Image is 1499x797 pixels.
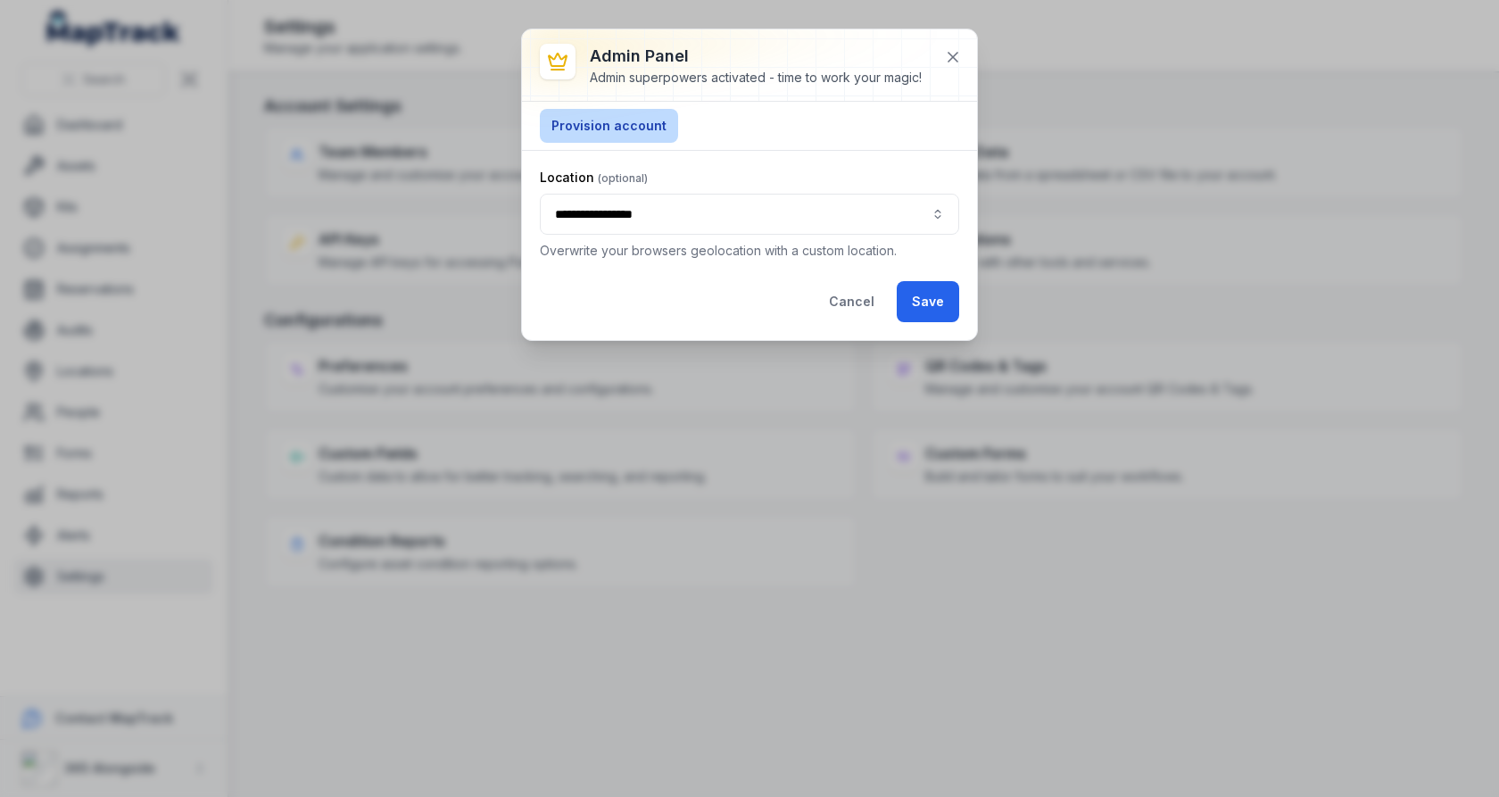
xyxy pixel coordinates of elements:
label: Location [540,169,648,187]
button: Save [897,281,959,322]
h3: Admin Panel [590,44,922,69]
div: Admin superpowers activated - time to work your magic! [590,69,922,87]
button: Cancel [814,281,890,322]
button: Provision account [540,109,678,143]
p: Overwrite your browsers geolocation with a custom location. [540,242,959,260]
